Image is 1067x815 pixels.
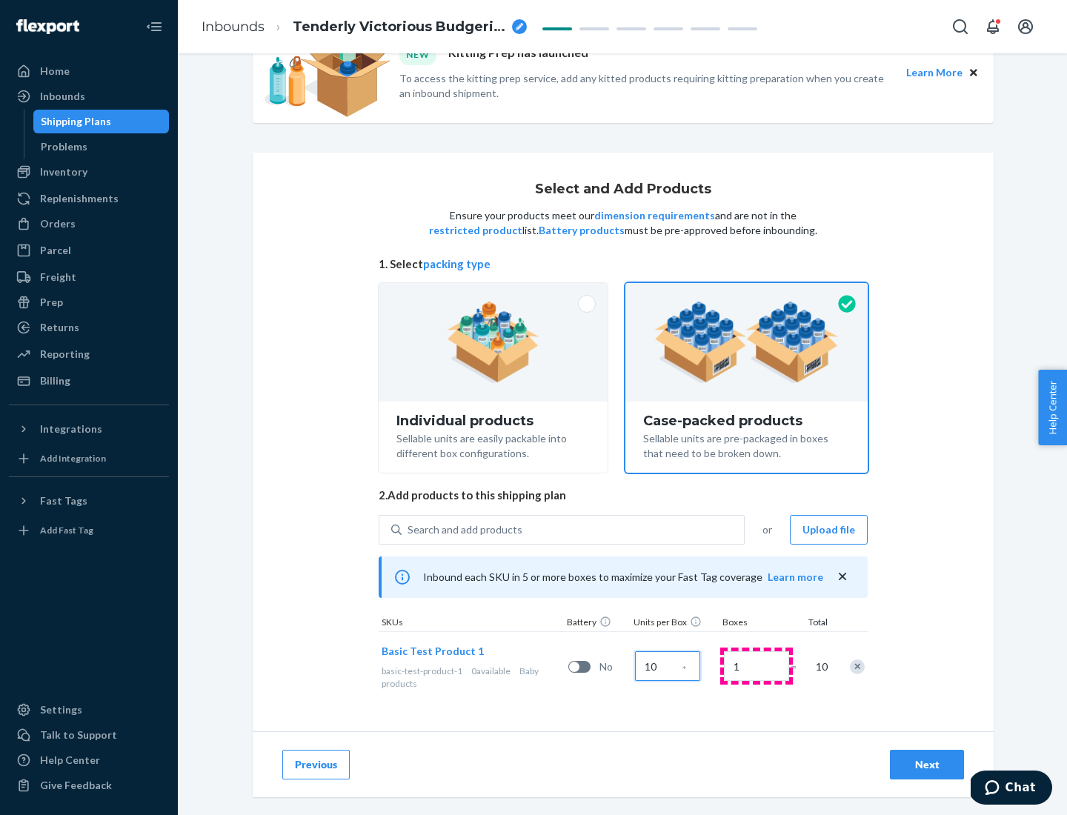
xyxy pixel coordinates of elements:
div: Home [40,64,70,79]
div: Problems [41,139,87,154]
button: Integrations [9,417,169,441]
div: Individual products [396,413,590,428]
button: Fast Tags [9,489,169,513]
div: Inbounds [40,89,85,104]
a: Returns [9,316,169,339]
span: basic-test-product-1 [382,665,462,676]
div: Shipping Plans [41,114,111,129]
button: packing type [423,256,491,272]
div: Baby products [382,665,562,690]
button: Open account menu [1011,12,1040,41]
a: Inventory [9,160,169,184]
span: 0 available [471,665,511,676]
button: Learn More [906,64,963,81]
div: Sellable units are pre-packaged in boxes that need to be broken down. [643,428,850,461]
div: Battery [564,616,631,631]
div: Inventory [40,164,87,179]
ol: breadcrumbs [190,5,539,49]
button: restricted product [429,223,522,238]
a: Settings [9,698,169,722]
div: Billing [40,373,70,388]
button: Close Navigation [139,12,169,41]
span: = [791,659,805,674]
div: Give Feedback [40,778,112,793]
img: individual-pack.facf35554cb0f1810c75b2bd6df2d64e.png [447,302,539,383]
div: Integrations [40,422,102,436]
a: Add Fast Tag [9,519,169,542]
div: Add Integration [40,452,106,465]
button: Open Search Box [945,12,975,41]
div: Sellable units are easily packable into different box configurations. [396,428,590,461]
span: No [599,659,629,674]
a: Reporting [9,342,169,366]
a: Parcel [9,239,169,262]
div: Reporting [40,347,90,362]
div: Talk to Support [40,728,117,742]
a: Freight [9,265,169,289]
div: Orders [40,216,76,231]
a: Inbounds [9,84,169,108]
span: 1. Select [379,256,868,272]
p: Ensure your products meet our and are not in the list. must be pre-approved before inbounding. [428,208,819,238]
button: dimension requirements [594,208,715,223]
a: Add Integration [9,447,169,470]
div: Add Fast Tag [40,524,93,536]
img: case-pack.59cecea509d18c883b923b81aeac6d0b.png [654,302,839,383]
div: Units per Box [631,616,719,631]
p: To access the kitting prep service, add any kitted products requiring kitting preparation when yo... [399,71,893,101]
input: Number of boxes [724,651,789,681]
div: Boxes [719,616,794,631]
div: NEW [399,44,436,64]
div: Fast Tags [40,493,87,508]
div: Help Center [40,753,100,768]
button: Help Center [1038,370,1067,445]
button: close [835,569,850,585]
div: Replenishments [40,191,119,206]
span: 2. Add products to this shipping plan [379,488,868,503]
a: Problems [33,135,170,159]
button: Upload file [790,515,868,545]
div: Prep [40,295,63,310]
input: Case Quantity [635,651,700,681]
button: Learn more [768,570,823,585]
div: Settings [40,702,82,717]
a: Billing [9,369,169,393]
a: Home [9,59,169,83]
button: Basic Test Product 1 [382,644,484,659]
div: Next [903,757,951,772]
div: Inbound each SKU in 5 or more boxes to maximize your Fast Tag coverage [379,556,868,598]
span: or [762,522,772,537]
div: Returns [40,320,79,335]
a: Replenishments [9,187,169,210]
div: Parcel [40,243,71,258]
a: Shipping Plans [33,110,170,133]
iframe: Opens a widget where you can chat to one of our agents [971,771,1052,808]
div: Search and add products [408,522,522,537]
button: Open notifications [978,12,1008,41]
div: Freight [40,270,76,285]
div: Total [794,616,831,631]
button: Previous [282,750,350,779]
button: Talk to Support [9,723,169,747]
a: Help Center [9,748,169,772]
button: Battery products [539,223,625,238]
a: Orders [9,212,169,236]
img: Flexport logo [16,19,79,34]
span: 10 [813,659,828,674]
div: Remove Item [850,659,865,674]
span: Basic Test Product 1 [382,645,484,657]
div: SKUs [379,616,564,631]
a: Prep [9,290,169,314]
p: Kitting Prep has launched [448,44,588,64]
button: Next [890,750,964,779]
h1: Select and Add Products [535,182,711,197]
span: Tenderly Victorious Budgerigar [293,18,506,37]
button: Close [965,64,982,81]
div: Case-packed products [643,413,850,428]
button: Give Feedback [9,774,169,797]
a: Inbounds [202,19,265,35]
